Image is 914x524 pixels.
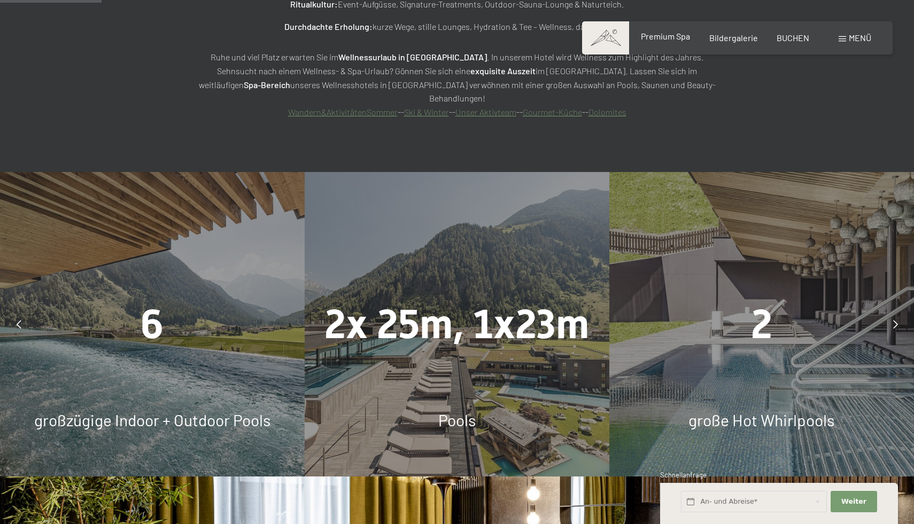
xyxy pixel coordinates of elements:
span: Schnellanfrage [660,471,707,479]
span: Weiter [841,497,866,506]
span: 2 [751,301,772,348]
span: Menü [849,33,871,43]
strong: Wellnessurlaub in [GEOGRAPHIC_DATA] [338,52,487,62]
a: Wandern&AktivitätenSommer [288,107,398,117]
a: Gourmet-Küche [523,107,582,117]
a: Ski & Winter [404,107,449,117]
span: Pools [438,410,476,429]
strong: Spa-Bereich [244,80,290,90]
a: Unser Aktivteam [455,107,516,117]
p: Ruhe und viel Platz erwarten Sie im . In unserem Hotel wird Wellness zum Highlight des Jahres. Se... [190,50,724,119]
a: BUCHEN [777,33,809,43]
button: Weiter [831,491,877,513]
strong: exquisite Auszeit [470,66,536,76]
span: 2x 25m, 1x23m [324,301,589,348]
span: große Hot Whirlpools [688,410,834,429]
span: 6 [141,301,164,348]
span: großzügige Indoor + Outdoor Pools [34,410,270,429]
strong: Durchdachte Erholung: [284,21,373,32]
a: Dolomites [588,107,626,117]
a: Premium Spa [641,31,690,41]
p: kurze Wege, stille Lounges, Hydration & Tee – Wellness, das nachwirkt. [190,20,724,34]
a: Bildergalerie [709,33,758,43]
